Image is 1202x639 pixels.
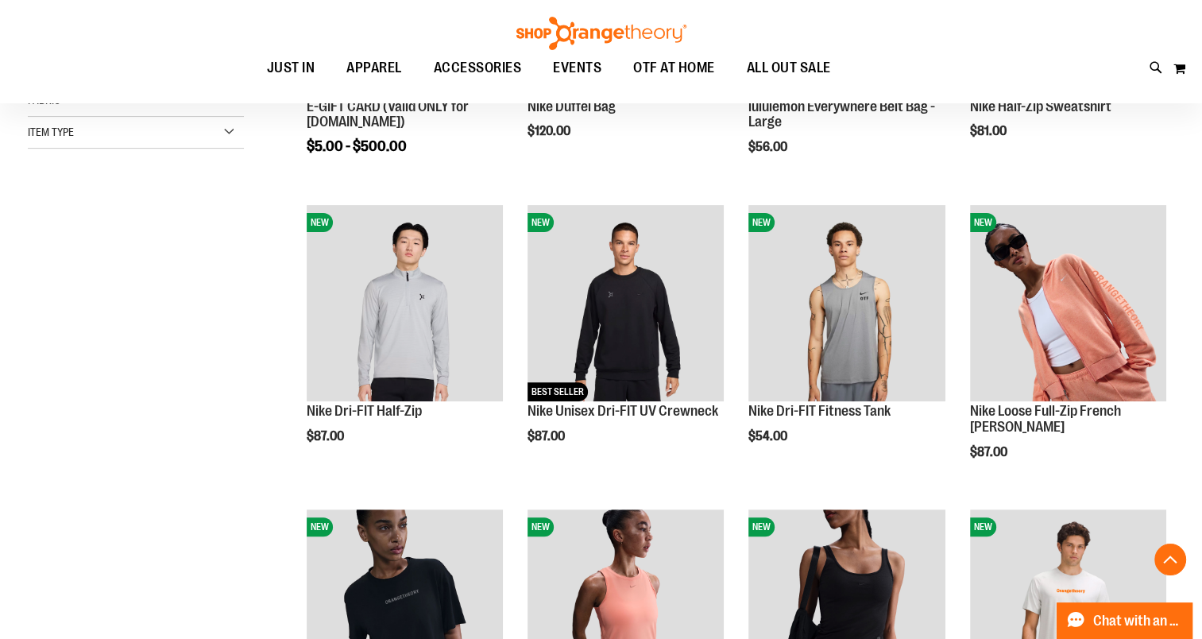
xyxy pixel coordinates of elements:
span: $120.00 [528,124,573,138]
span: $81.00 [970,124,1009,138]
span: EVENTS [553,50,601,86]
img: Shop Orangetheory [514,17,689,50]
a: lululemon Everywhere Belt Bag - Large [748,99,935,130]
a: Nike Dri-FIT Half-ZipNEW [307,205,503,404]
a: Nike Unisex Dri-FIT UV Crewneck [528,403,718,419]
a: Nike Unisex Dri-FIT UV CrewneckNEWBEST SELLER [528,205,724,404]
span: APPAREL [346,50,402,86]
img: Nike Dri-FIT Half-Zip [307,205,503,401]
a: Nike Loose Full-Zip French [PERSON_NAME] [970,403,1121,435]
span: NEW [970,517,996,536]
span: Chat with an Expert [1093,614,1183,629]
div: product [520,197,732,484]
a: Nike Dri-FIT Half-Zip [307,403,422,419]
span: ACCESSORIES [434,50,522,86]
a: Nike Loose Full-Zip French Terry HoodieNEW [970,205,1166,404]
span: BEST SELLER [528,382,588,401]
a: Nike Dri-FIT Fitness TankNEW [748,205,945,404]
span: NEW [528,517,554,536]
span: NEW [528,213,554,232]
div: product [740,197,953,484]
span: NEW [970,213,996,232]
span: ALL OUT SALE [747,50,831,86]
span: JUST IN [267,50,315,86]
span: OTF AT HOME [633,50,715,86]
a: Nike Half-Zip Sweatshirt [970,99,1111,114]
div: product [299,197,511,484]
span: $5.00 - $500.00 [307,138,407,154]
button: Back To Top [1154,544,1186,575]
span: NEW [748,517,775,536]
img: Nike Loose Full-Zip French Terry Hoodie [970,205,1166,401]
span: NEW [307,213,333,232]
div: product [962,197,1174,500]
button: Chat with an Expert [1057,602,1193,639]
span: NEW [307,517,333,536]
span: $87.00 [528,429,567,443]
span: NEW [748,213,775,232]
span: $87.00 [970,445,1010,459]
span: $87.00 [307,429,346,443]
a: E-GIFT CARD (Valid ONLY for [DOMAIN_NAME]) [307,99,469,130]
span: Item Type [28,126,74,138]
span: $54.00 [748,429,790,443]
img: Nike Dri-FIT Fitness Tank [748,205,945,401]
img: Nike Unisex Dri-FIT UV Crewneck [528,205,724,401]
span: $56.00 [748,140,790,154]
a: Nike Dri-FIT Fitness Tank [748,403,891,419]
a: Nike Duffel Bag [528,99,616,114]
